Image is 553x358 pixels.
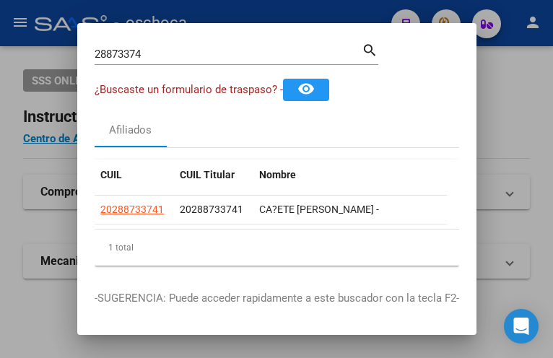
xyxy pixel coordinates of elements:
[180,169,235,180] span: CUIL Titular
[180,204,243,215] span: 20288733741
[109,122,152,139] div: Afiliados
[95,230,459,266] div: 1 total
[95,290,459,307] p: -SUGERENCIA: Puede acceder rapidamente a este buscador con la tecla F2-
[174,160,253,191] datatable-header-cell: CUIL Titular
[297,80,315,97] mat-icon: remove_red_eye
[100,204,164,215] span: 20288733741
[504,309,539,344] div: Open Intercom Messenger
[95,83,283,96] span: ¿Buscaste un formulario de traspaso? -
[362,40,378,58] mat-icon: search
[259,169,296,180] span: Nombre
[100,169,122,180] span: CUIL
[259,201,536,218] div: CA?ETE [PERSON_NAME] -
[253,160,542,191] datatable-header-cell: Nombre
[95,160,174,191] datatable-header-cell: CUIL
